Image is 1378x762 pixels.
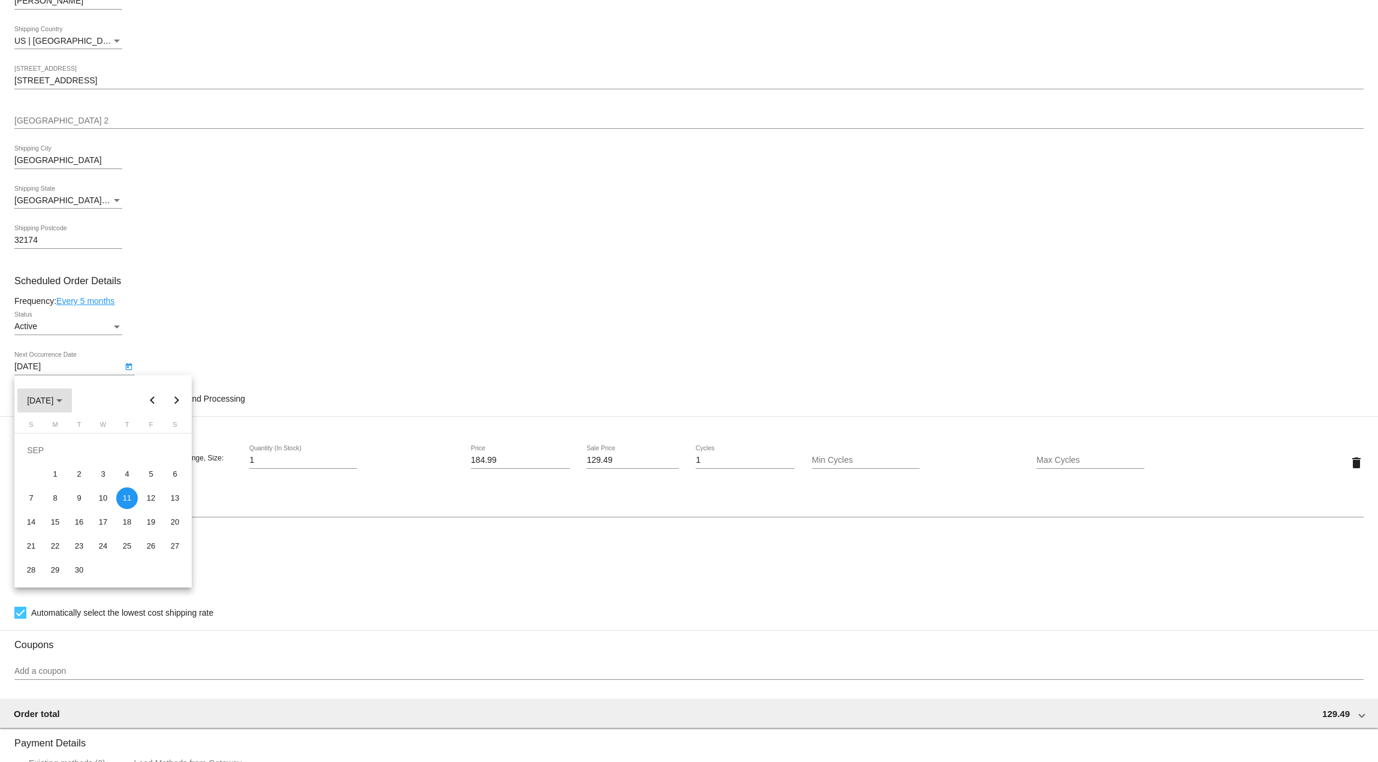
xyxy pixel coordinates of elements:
[140,511,162,533] div: 19
[140,535,162,557] div: 26
[116,463,138,485] div: 4
[163,421,187,433] th: Saturday
[19,486,43,510] td: September 7, 2025
[163,462,187,486] td: September 6, 2025
[19,534,43,558] td: September 21, 2025
[164,535,186,557] div: 27
[67,534,91,558] td: September 23, 2025
[67,421,91,433] th: Tuesday
[67,486,91,510] td: September 9, 2025
[163,510,187,534] td: September 20, 2025
[19,421,43,433] th: Sunday
[116,487,138,509] div: 11
[43,421,67,433] th: Monday
[116,511,138,533] div: 18
[92,463,114,485] div: 3
[43,462,67,486] td: September 1, 2025
[91,462,115,486] td: September 3, 2025
[44,487,66,509] div: 8
[139,534,163,558] td: September 26, 2025
[68,559,90,581] div: 30
[68,463,90,485] div: 2
[165,388,189,412] button: Next month
[139,486,163,510] td: September 12, 2025
[115,534,139,558] td: September 25, 2025
[92,487,114,509] div: 10
[92,511,114,533] div: 17
[43,486,67,510] td: September 8, 2025
[163,486,187,510] td: September 13, 2025
[164,463,186,485] div: 6
[140,463,162,485] div: 5
[115,486,139,510] td: September 11, 2025
[91,510,115,534] td: September 17, 2025
[27,396,62,405] span: [DATE]
[139,510,163,534] td: September 19, 2025
[20,487,42,509] div: 7
[43,558,67,582] td: September 29, 2025
[44,535,66,557] div: 22
[140,487,162,509] div: 12
[164,511,186,533] div: 20
[17,388,72,412] button: Choose month and year
[139,421,163,433] th: Friday
[163,534,187,558] td: September 27, 2025
[116,535,138,557] div: 25
[115,510,139,534] td: September 18, 2025
[139,462,163,486] td: September 5, 2025
[43,534,67,558] td: September 22, 2025
[91,486,115,510] td: September 10, 2025
[67,558,91,582] td: September 30, 2025
[44,463,66,485] div: 1
[20,511,42,533] div: 14
[91,421,115,433] th: Wednesday
[115,462,139,486] td: September 4, 2025
[67,462,91,486] td: September 2, 2025
[20,559,42,581] div: 28
[43,510,67,534] td: September 15, 2025
[91,534,115,558] td: September 24, 2025
[68,487,90,509] div: 9
[44,559,66,581] div: 29
[67,510,91,534] td: September 16, 2025
[68,511,90,533] div: 16
[19,510,43,534] td: September 14, 2025
[19,438,187,462] td: SEP
[141,388,165,412] button: Previous month
[44,511,66,533] div: 15
[164,487,186,509] div: 13
[19,558,43,582] td: September 28, 2025
[20,535,42,557] div: 21
[68,535,90,557] div: 23
[115,421,139,433] th: Thursday
[92,535,114,557] div: 24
